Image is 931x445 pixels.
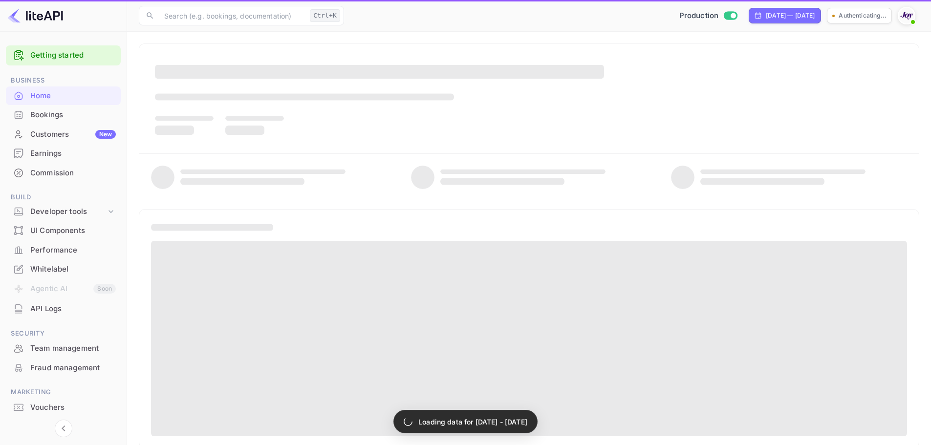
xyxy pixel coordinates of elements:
[55,420,72,437] button: Collapse navigation
[6,144,121,162] a: Earnings
[6,339,121,357] a: Team management
[6,359,121,378] div: Fraud management
[6,45,121,65] div: Getting started
[8,8,63,23] img: LiteAPI logo
[6,339,121,358] div: Team management
[310,9,340,22] div: Ctrl+K
[6,387,121,398] span: Marketing
[30,148,116,159] div: Earnings
[30,50,116,61] a: Getting started
[30,402,116,413] div: Vouchers
[679,10,719,21] span: Production
[6,164,121,183] div: Commission
[6,328,121,339] span: Security
[6,144,121,163] div: Earnings
[30,264,116,275] div: Whitelabel
[30,343,116,354] div: Team management
[749,8,821,23] div: Click to change the date range period
[30,245,116,256] div: Performance
[6,106,121,124] a: Bookings
[6,260,121,279] div: Whitelabel
[30,362,116,374] div: Fraud management
[6,221,121,240] div: UI Components
[6,241,121,260] div: Performance
[30,168,116,179] div: Commission
[675,10,741,21] div: Switch to Sandbox mode
[30,225,116,236] div: UI Components
[6,398,121,417] div: Vouchers
[6,260,121,278] a: Whitelabel
[30,129,116,140] div: Customers
[418,417,527,427] p: Loading data for [DATE] - [DATE]
[6,398,121,416] a: Vouchers
[30,303,116,315] div: API Logs
[95,130,116,139] div: New
[158,6,306,25] input: Search (e.g. bookings, documentation)
[6,299,121,318] a: API Logs
[6,192,121,203] span: Build
[6,164,121,182] a: Commission
[6,203,121,220] div: Developer tools
[6,86,121,105] a: Home
[6,106,121,125] div: Bookings
[6,359,121,377] a: Fraud management
[30,109,116,121] div: Bookings
[839,11,887,20] p: Authenticating...
[6,125,121,144] div: CustomersNew
[6,221,121,239] a: UI Components
[6,75,121,86] span: Business
[899,8,914,23] img: With Joy
[30,206,106,217] div: Developer tools
[30,90,116,102] div: Home
[6,125,121,143] a: CustomersNew
[766,11,815,20] div: [DATE] — [DATE]
[6,86,121,106] div: Home
[6,299,121,318] div: API Logs
[6,241,121,259] a: Performance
